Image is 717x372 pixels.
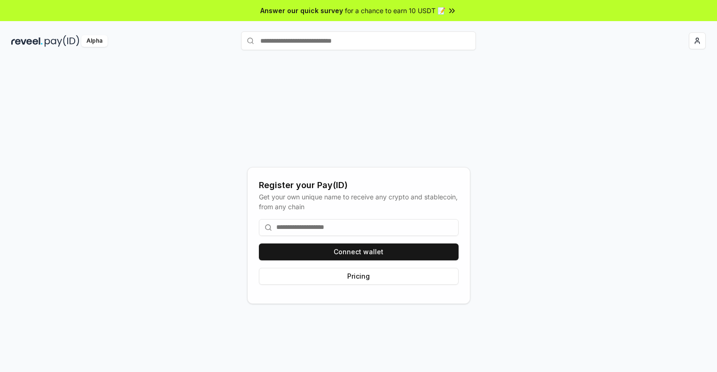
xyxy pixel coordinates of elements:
button: Pricing [259,268,459,285]
div: Alpha [81,35,108,47]
img: reveel_dark [11,35,43,47]
img: pay_id [45,35,79,47]
div: Register your Pay(ID) [259,179,459,192]
button: Connect wallet [259,243,459,260]
div: Get your own unique name to receive any crypto and stablecoin, from any chain [259,192,459,212]
span: Answer our quick survey [260,6,343,15]
span: for a chance to earn 10 USDT 📝 [345,6,445,15]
